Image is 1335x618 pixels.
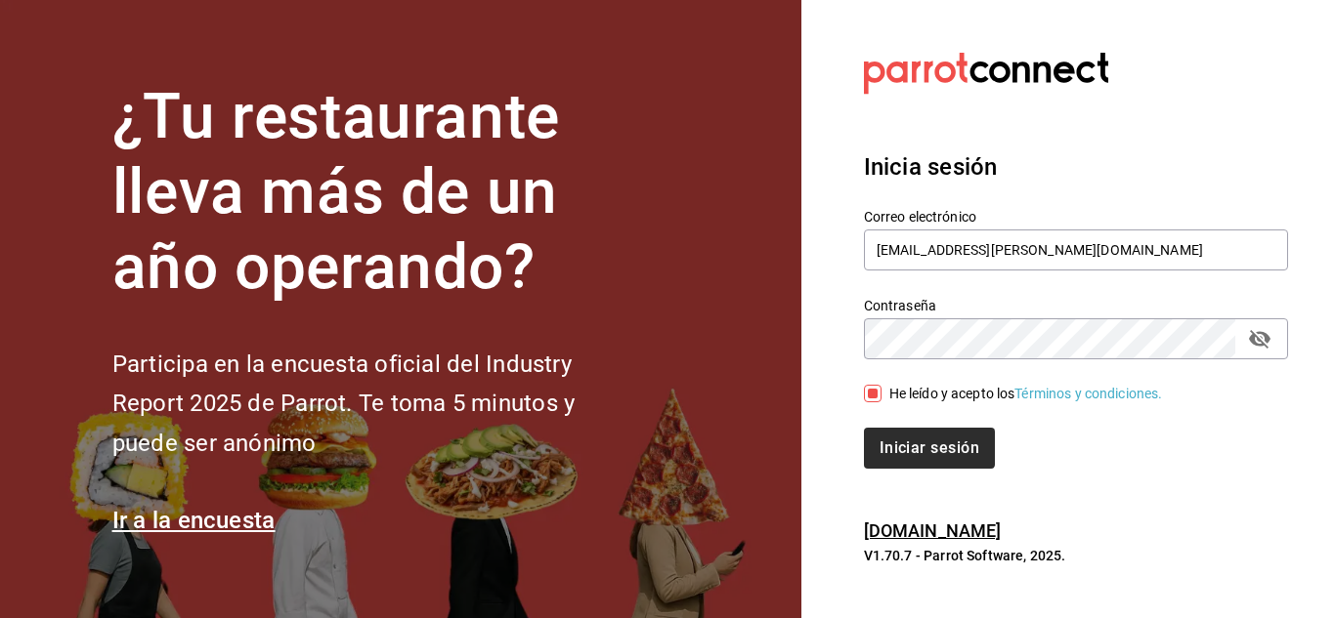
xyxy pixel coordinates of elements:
a: [DOMAIN_NAME] [864,520,1002,541]
h2: Participa en la encuesta oficial del Industry Report 2025 de Parrot. Te toma 5 minutos y puede se... [112,345,640,464]
button: passwordField [1243,322,1276,355]
h3: Inicia sesión [864,149,1288,185]
label: Contraseña [864,299,1288,312]
button: Iniciar sesión [864,428,995,469]
a: Términos y condiciones. [1014,386,1162,401]
h1: ¿Tu restaurante lleva más de un año operando? [112,80,640,305]
label: Correo electrónico [864,210,1288,224]
div: He leído y acepto los [889,384,1163,404]
a: Ir a la encuesta [112,507,276,534]
input: Ingresa tu correo electrónico [864,229,1288,270]
p: V1.70.7 - Parrot Software, 2025. [864,546,1288,565]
